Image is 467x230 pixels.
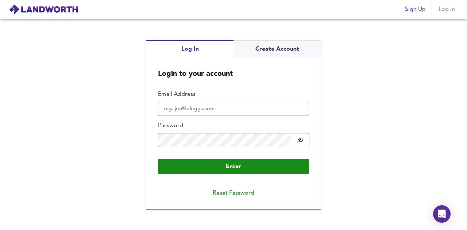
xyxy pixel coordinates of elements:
[405,4,426,15] span: Sign Up
[158,90,309,99] label: Email Address
[233,40,321,58] button: Create Account
[438,4,455,15] span: Log in
[402,2,429,17] button: Sign Up
[158,102,309,116] input: e.g. joe@bloggs.com
[158,122,309,130] label: Password
[291,133,309,147] button: Show password
[207,186,260,200] button: Reset Password
[435,2,458,17] button: Log in
[433,205,451,223] div: Open Intercom Messenger
[158,159,309,174] button: Enter
[146,40,233,58] button: Log In
[146,58,321,79] h5: Login to your account
[9,4,78,15] img: logo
